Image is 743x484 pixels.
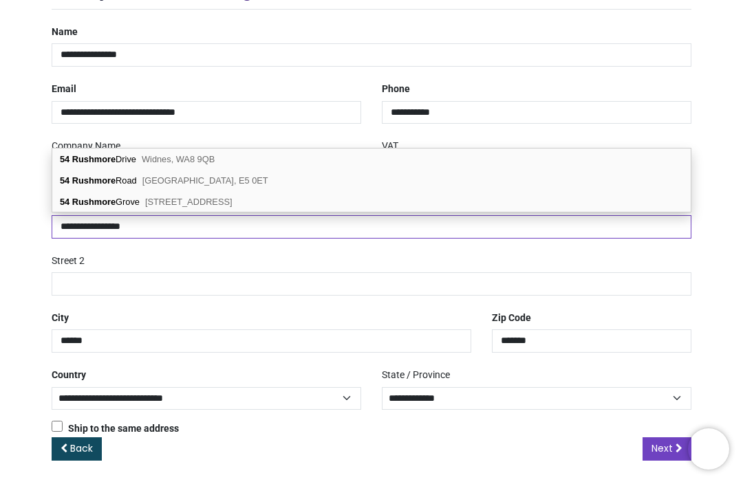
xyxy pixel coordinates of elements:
[72,155,116,165] b: Rushmore
[52,149,691,213] div: address list
[52,192,691,212] div: Grove
[52,421,63,432] input: Ship to the same address
[142,176,268,186] span: [GEOGRAPHIC_DATA], E5 0ET
[643,438,691,461] a: Next
[52,170,691,192] div: Road
[72,176,116,186] b: Rushmore
[52,78,76,102] label: Email
[60,197,69,208] b: 54
[52,438,102,461] a: Back
[142,155,215,165] span: Widnes, WA8 9QB
[70,442,93,456] span: Back
[492,307,531,331] label: Zip Code
[145,197,233,208] span: [STREET_ADDRESS]
[72,197,116,208] b: Rushmore
[52,21,78,45] label: Name
[688,429,729,470] iframe: Brevo live chat
[52,250,85,274] label: Street 2
[52,149,691,170] div: Drive
[60,176,69,186] b: 54
[52,421,179,437] label: Ship to the same address
[52,364,86,388] label: Country
[52,135,120,159] label: Company Name
[382,78,410,102] label: Phone
[652,442,673,456] span: Next
[60,155,69,165] b: 54
[52,307,69,331] label: City
[382,135,398,159] label: VAT
[382,364,450,388] label: State / Province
